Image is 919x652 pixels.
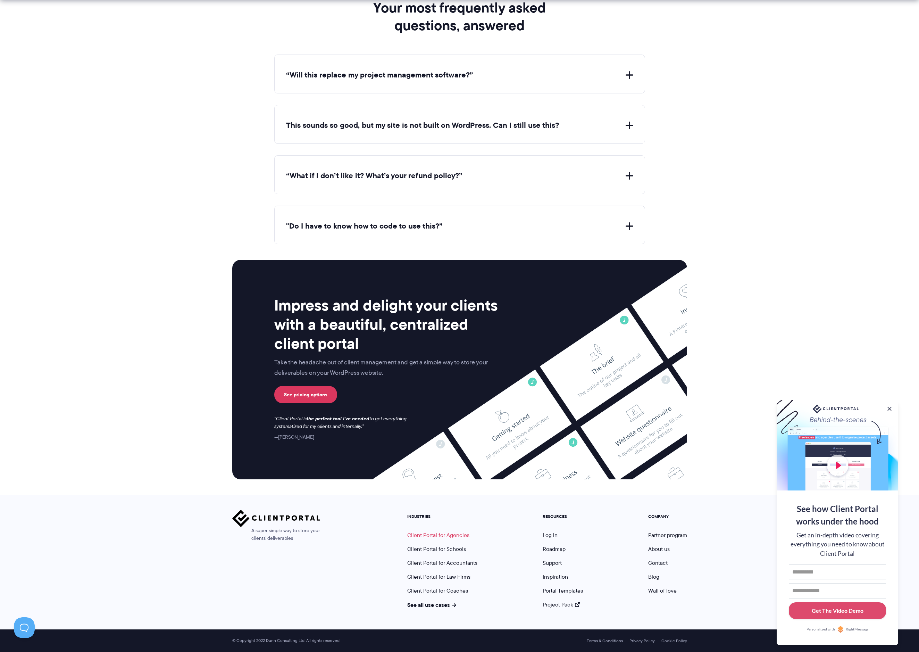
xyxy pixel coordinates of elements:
[543,573,568,581] a: Inspiration
[543,545,566,553] a: Roadmap
[274,357,503,378] p: Take the headache out of client management and get a simple way to store your deliverables on you...
[629,638,655,643] a: Privacy Policy
[789,503,886,528] div: See how Client Portal works under the hood
[407,514,477,519] h5: INDUSTRIES
[286,171,633,181] button: “What if I don’t like it? What’s your refund policy?”
[407,587,468,595] a: Client Portal for Coaches
[274,386,337,403] a: See pricing options
[274,415,416,430] p: Client Portal is to get everything systematized for my clients and internally.
[846,627,868,632] span: RightMessage
[789,602,886,619] button: Get The Video Demo
[543,587,583,595] a: Portal Templates
[587,638,623,643] a: Terms & Conditions
[274,296,503,353] h2: Impress and delight your clients with a beautiful, centralized client portal
[286,70,633,81] button: “Will this replace my project management software?”
[807,627,835,632] span: Personalized with
[648,559,668,567] a: Contact
[812,606,863,615] div: Get The Video Demo
[648,573,659,581] a: Blog
[407,601,457,609] a: See all use cases
[837,626,844,633] img: Personalized with RightMessage
[229,638,344,643] span: © Copyright 2022 Dunn Consulting Ltd. All rights reserved.
[543,601,580,609] a: Project Pack
[407,545,466,553] a: Client Portal for Schools
[286,120,633,131] button: This sounds so good, but my site is not built on WordPress. Can I still use this?
[648,514,687,519] h5: COMPANY
[407,559,477,567] a: Client Portal for Accountants
[789,531,886,558] div: Get an in-depth video covering everything you need to know about Client Portal
[407,573,470,581] a: Client Portal for Law Firms
[789,626,886,633] a: Personalized withRightMessage
[661,638,687,643] a: Cookie Policy
[543,514,583,519] h5: RESOURCES
[648,587,677,595] a: Wall of love
[543,531,558,539] a: Log in
[14,617,35,638] iframe: Toggle Customer Support
[543,559,562,567] a: Support
[286,221,633,232] button: "Do I have to know how to code to use this?”
[232,527,320,542] span: A super simple way to store your clients' deliverables
[648,531,687,539] a: Partner program
[274,434,314,440] cite: [PERSON_NAME]
[407,531,469,539] a: Client Portal for Agencies
[307,415,369,422] strong: the perfect tool I've needed
[648,545,670,553] a: About us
